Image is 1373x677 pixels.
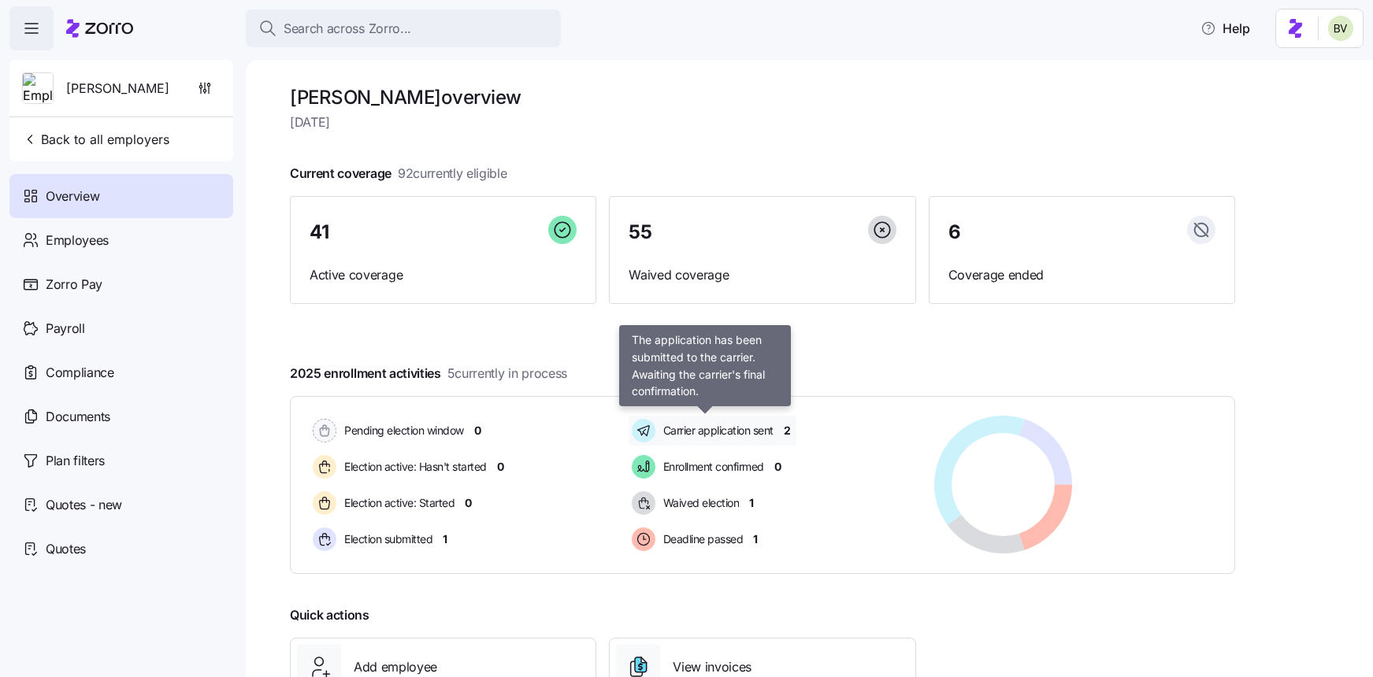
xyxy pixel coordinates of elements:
[9,262,233,306] a: Zorro Pay
[774,459,781,475] span: 0
[443,531,447,547] span: 1
[9,483,233,527] a: Quotes - new
[659,459,764,475] span: Enrollment confirmed
[9,438,233,483] a: Plan filters
[310,265,577,285] span: Active coverage
[9,394,233,438] a: Documents
[673,657,751,677] span: View invoices
[398,164,507,183] span: 92 currently eligible
[749,495,754,511] span: 1
[46,407,110,427] span: Documents
[1328,16,1353,41] img: 676487ef2089eb4995defdc85707b4f5
[290,364,567,383] span: 2025 enrollment activities
[46,275,102,294] span: Zorro Pay
[46,231,109,250] span: Employees
[9,306,233,350] a: Payroll
[46,539,86,559] span: Quotes
[290,85,1235,109] h1: [PERSON_NAME] overview
[659,495,740,511] span: Waived election
[340,459,487,475] span: Election active: Hasn't started
[46,187,99,206] span: Overview
[497,459,504,475] span: 0
[290,605,369,625] span: Quick actions
[465,495,472,511] span: 0
[310,223,328,242] span: 41
[659,531,744,547] span: Deadline passed
[46,451,105,471] span: Plan filters
[46,363,114,383] span: Compliance
[9,174,233,218] a: Overview
[629,265,896,285] span: Waived coverage
[354,657,437,677] span: Add employee
[1188,13,1263,44] button: Help
[46,495,122,515] span: Quotes - new
[340,423,464,438] span: Pending election window
[753,531,758,547] span: 1
[340,531,432,547] span: Election submitted
[23,73,53,105] img: Employer logo
[340,495,455,511] span: Election active: Started
[629,223,651,242] span: 55
[46,319,85,338] span: Payroll
[659,423,774,438] span: Carrier application sent
[784,423,791,438] span: 2
[22,130,169,149] span: Back to all employers
[9,527,233,571] a: Quotes
[66,79,169,98] span: [PERSON_NAME]
[9,350,233,394] a: Compliance
[447,364,567,383] span: 5 currently in process
[948,265,1215,285] span: Coverage ended
[1200,19,1250,38] span: Help
[948,223,961,242] span: 6
[290,113,1235,132] span: [DATE]
[9,218,233,262] a: Employees
[246,9,561,47] button: Search across Zorro...
[284,19,411,39] span: Search across Zorro...
[16,124,176,155] button: Back to all employers
[290,164,507,183] span: Current coverage
[474,423,481,438] span: 0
